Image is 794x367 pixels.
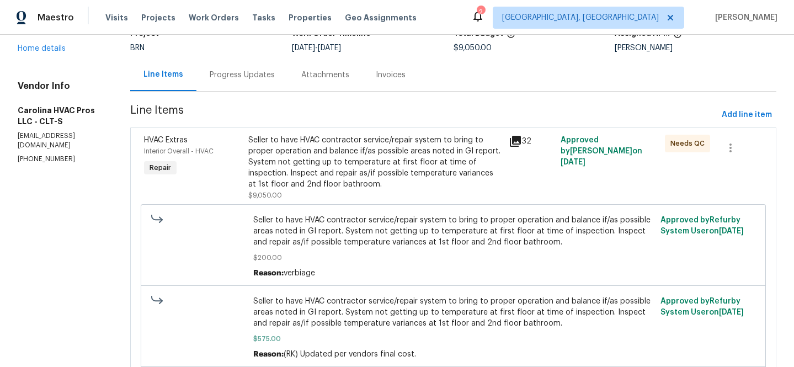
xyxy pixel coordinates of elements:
[301,70,349,81] div: Attachments
[253,333,654,344] span: $575.00
[660,297,744,316] span: Approved by Refurby System User on
[248,192,282,199] span: $9,050.00
[210,70,275,81] div: Progress Updates
[717,105,776,125] button: Add line item
[561,158,585,166] span: [DATE]
[477,7,484,18] div: 2
[18,81,104,92] h4: Vendor Info
[284,350,416,358] span: (RK) Updated per vendors final cost.
[509,135,554,148] div: 32
[376,70,406,81] div: Invoices
[289,12,332,23] span: Properties
[673,30,682,44] span: The hpm assigned to this work order.
[144,136,188,144] span: HVAC Extras
[143,69,183,80] div: Line Items
[502,12,659,23] span: [GEOGRAPHIC_DATA], [GEOGRAPHIC_DATA]
[615,44,776,52] div: [PERSON_NAME]
[284,269,315,277] span: verbiage
[105,12,128,23] span: Visits
[345,12,417,23] span: Geo Assignments
[318,44,341,52] span: [DATE]
[189,12,239,23] span: Work Orders
[507,30,515,44] span: The total cost of line items that have been proposed by Opendoor. This sum includes line items th...
[719,227,744,235] span: [DATE]
[722,108,772,122] span: Add line item
[561,136,642,166] span: Approved by [PERSON_NAME] on
[253,350,284,358] span: Reason:
[253,269,284,277] span: Reason:
[145,162,175,173] span: Repair
[38,12,74,23] span: Maestro
[18,45,66,52] a: Home details
[660,216,744,235] span: Approved by Refurby System User on
[252,14,275,22] span: Tasks
[248,135,502,190] div: Seller to have HVAC contractor service/repair system to bring to proper operation and balance if/...
[141,12,175,23] span: Projects
[18,105,104,127] h5: Carolina HVAC Pros LLC - CLT-S
[719,309,744,316] span: [DATE]
[130,44,145,52] span: BRN
[292,44,341,52] span: -
[253,215,654,248] span: Seller to have HVAC contractor service/repair system to bring to proper operation and balance if/...
[18,155,104,164] p: [PHONE_NUMBER]
[253,252,654,263] span: $200.00
[711,12,777,23] span: [PERSON_NAME]
[670,138,709,149] span: Needs QC
[18,131,104,150] p: [EMAIL_ADDRESS][DOMAIN_NAME]
[253,296,654,329] span: Seller to have HVAC contractor service/repair system to bring to proper operation and balance if/...
[292,44,315,52] span: [DATE]
[144,148,214,155] span: Interior Overall - HVAC
[454,44,492,52] span: $9,050.00
[130,105,717,125] span: Line Items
